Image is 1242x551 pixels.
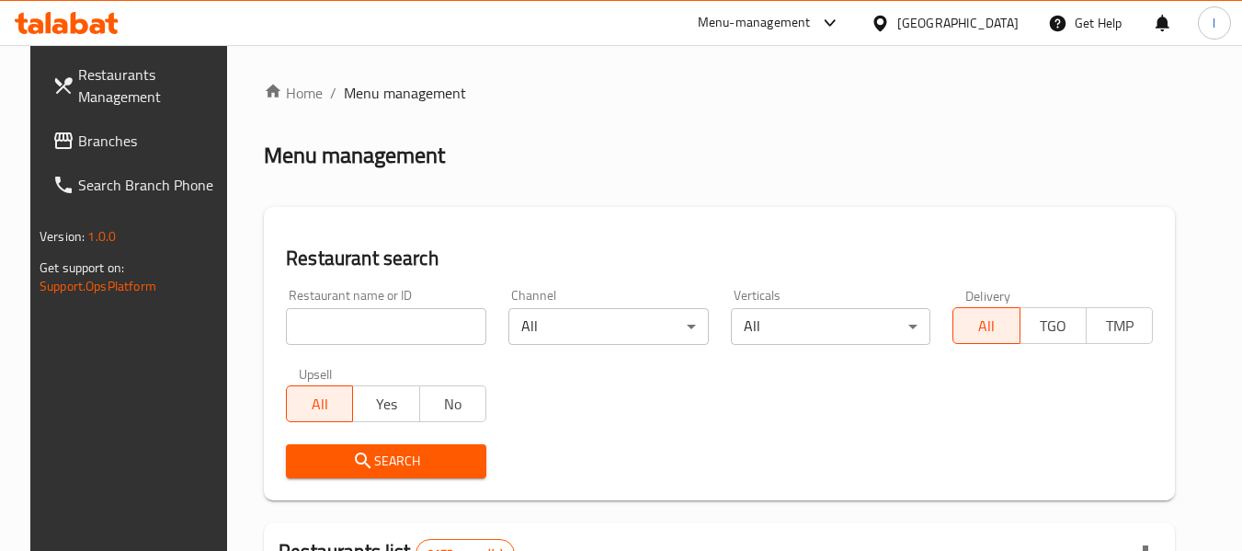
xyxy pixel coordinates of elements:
[87,224,116,248] span: 1.0.0
[731,308,931,345] div: All
[1094,313,1145,339] span: TMP
[299,367,333,380] label: Upsell
[38,52,238,119] a: Restaurants Management
[264,82,323,104] a: Home
[286,245,1153,272] h2: Restaurant search
[330,82,336,104] li: /
[38,163,238,207] a: Search Branch Phone
[698,12,811,34] div: Menu-management
[1020,307,1087,344] button: TGO
[344,82,466,104] span: Menu management
[360,391,412,418] span: Yes
[294,391,346,418] span: All
[264,141,445,170] h2: Menu management
[1086,307,1153,344] button: TMP
[264,82,1175,104] nav: breadcrumb
[40,224,85,248] span: Version:
[961,313,1012,339] span: All
[508,308,709,345] div: All
[286,385,353,422] button: All
[952,307,1020,344] button: All
[427,391,479,418] span: No
[897,13,1019,33] div: [GEOGRAPHIC_DATA]
[286,444,486,478] button: Search
[40,274,156,298] a: Support.OpsPlatform
[78,63,223,108] span: Restaurants Management
[78,174,223,196] span: Search Branch Phone
[78,130,223,152] span: Branches
[1028,313,1079,339] span: TGO
[352,385,419,422] button: Yes
[965,289,1011,302] label: Delivery
[301,450,472,473] span: Search
[286,308,486,345] input: Search for restaurant name or ID..
[40,256,124,280] span: Get support on:
[1213,13,1215,33] span: l
[38,119,238,163] a: Branches
[419,385,486,422] button: No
